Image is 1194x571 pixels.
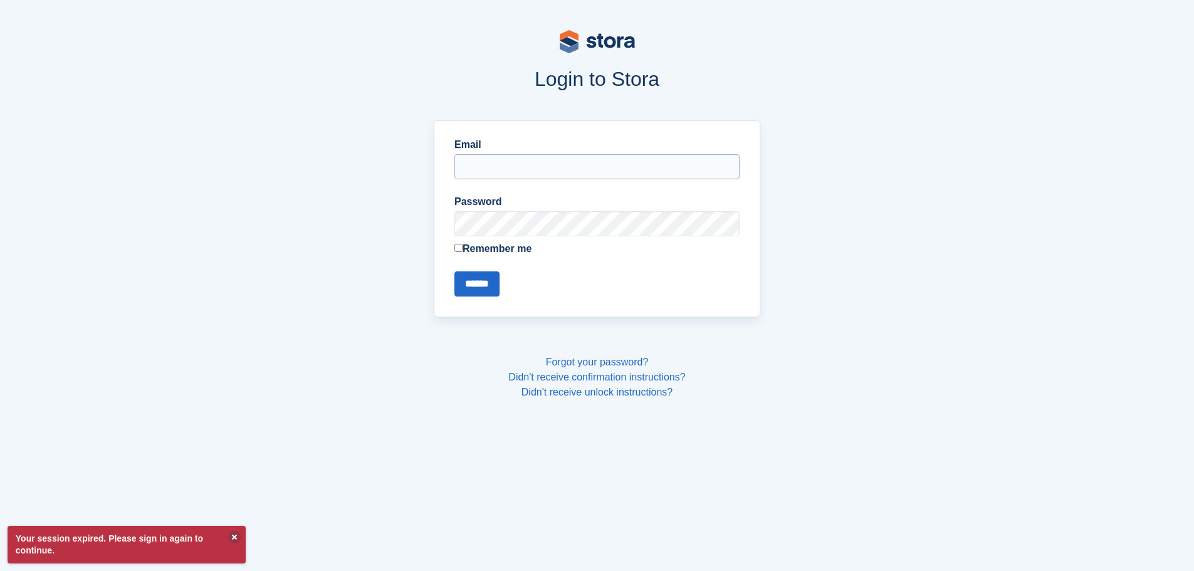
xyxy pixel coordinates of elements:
label: Email [454,137,740,152]
input: Remember me [454,244,463,252]
label: Password [454,194,740,209]
p: Your session expired. Please sign in again to continue. [8,526,246,563]
label: Remember me [454,241,740,256]
img: stora-logo-53a41332b3708ae10de48c4981b4e9114cc0af31d8433b30ea865607fb682f29.svg [560,30,635,53]
a: Forgot your password? [546,357,649,367]
h1: Login to Stora [195,68,1000,90]
a: Didn't receive confirmation instructions? [508,372,685,382]
a: Didn't receive unlock instructions? [521,387,673,397]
